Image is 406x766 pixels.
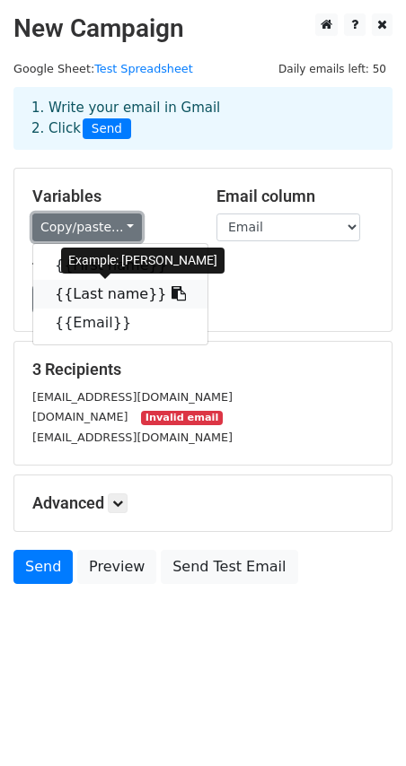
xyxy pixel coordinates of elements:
[33,251,207,280] a: {{First name}}
[13,62,193,75] small: Google Sheet:
[316,680,406,766] iframe: Chat Widget
[33,309,207,337] a: {{Email}}
[83,118,131,140] span: Send
[61,248,225,274] div: Example: [PERSON_NAME]
[272,62,393,75] a: Daily emails left: 50
[216,187,374,206] h5: Email column
[33,280,207,309] a: {{Last name}}
[13,550,73,584] a: Send
[77,550,156,584] a: Preview
[32,360,374,379] h5: 3 Recipients
[161,550,297,584] a: Send Test Email
[272,59,393,79] span: Daily emails left: 50
[32,390,233,404] small: [EMAIL_ADDRESS][DOMAIN_NAME]
[32,410,128,423] small: [DOMAIN_NAME]
[32,187,190,206] h5: Variables
[141,411,222,426] small: Invalid email
[18,98,388,139] div: 1. Write your email in Gmail 2. Click
[13,13,393,44] h2: New Campaign
[94,62,192,75] a: Test Spreadsheet
[32,493,374,513] h5: Advanced
[32,431,233,444] small: [EMAIL_ADDRESS][DOMAIN_NAME]
[32,213,142,241] a: Copy/paste...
